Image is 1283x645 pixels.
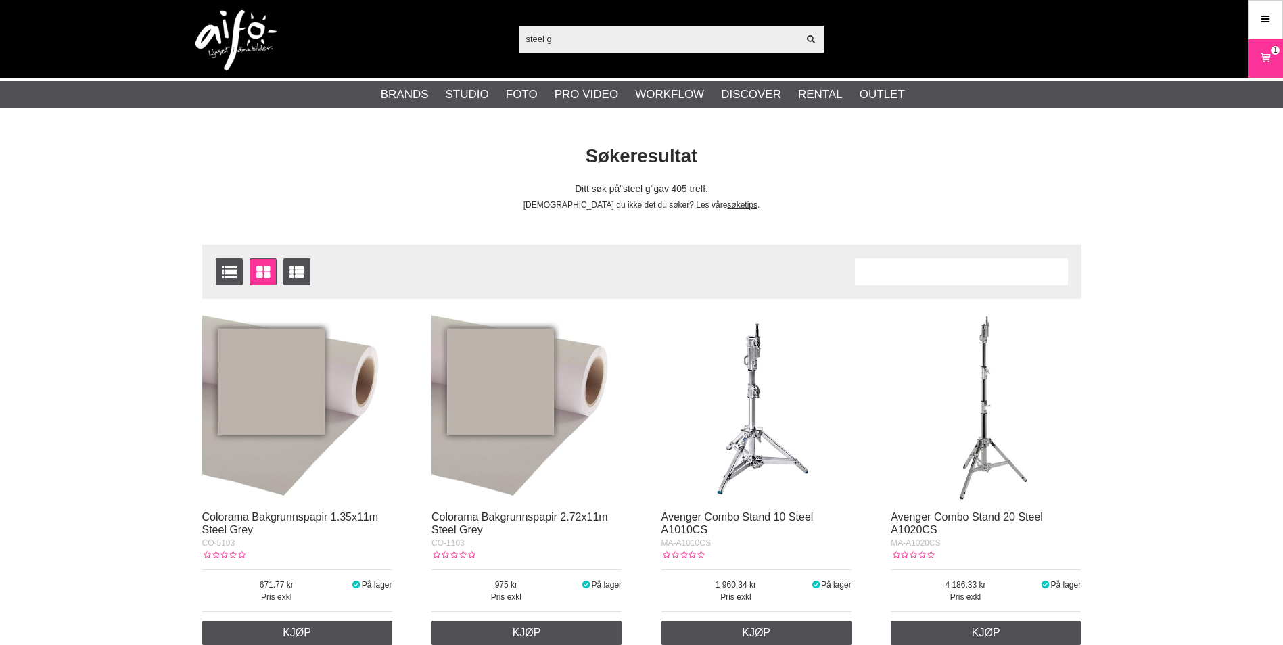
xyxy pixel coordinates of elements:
a: Avenger Combo Stand 20 Steel A1020CS [891,511,1043,535]
a: Rental [798,86,843,103]
div: Kundevurdering: 0 [891,549,934,561]
span: På lager [821,580,852,590]
a: Studio [446,86,489,103]
span: 975 [431,579,581,591]
span: CO-1103 [431,538,465,548]
a: Avenger Combo Stand 10 Steel A1010CS [661,511,814,535]
a: Brands [381,86,429,103]
span: På lager [1050,580,1081,590]
a: Utvidet liste [283,258,310,285]
a: 1 [1249,43,1282,74]
span: MA-A1010CS [661,538,711,548]
img: Avenger Combo Stand 20 Steel A1020CS [891,312,1081,502]
span: 671.77 [202,579,352,591]
span: Pris exkl [661,591,811,603]
a: Kjøp [202,621,392,645]
a: Colorama Bakgrunnspapir 1.35x11m Steel Grey [202,511,379,535]
div: Kundevurdering: 0 [661,549,705,561]
a: Vindusvisning [250,258,277,285]
span: CO-5103 [202,538,235,548]
img: logo.png [195,10,277,71]
span: Pris exkl [202,591,352,603]
a: Vis liste [216,258,243,285]
span: På lager [362,580,392,590]
a: Kjøp [891,621,1081,645]
a: Outlet [860,86,905,103]
i: På lager [351,580,362,590]
span: MA-A1020CS [891,538,940,548]
a: Pro Video [555,86,618,103]
img: Avenger Combo Stand 10 Steel A1010CS [661,312,852,502]
img: Colorama Bakgrunnspapir 1.35x11m Steel Grey [202,312,392,502]
i: På lager [581,580,592,590]
a: Foto [506,86,538,103]
i: På lager [1040,580,1051,590]
a: Kjøp [431,621,622,645]
span: 1 [1273,44,1278,56]
input: Søk etter produkter ... [519,28,799,49]
a: Workflow [635,86,704,103]
span: Pris exkl [431,591,581,603]
div: Kundevurdering: 0 [431,549,475,561]
a: Discover [721,86,781,103]
span: 1 960.34 [661,579,811,591]
div: Kundevurdering: 0 [202,549,246,561]
span: 4 186.33 [891,579,1040,591]
span: [DEMOGRAPHIC_DATA] du ikke det du søker? Les våre [523,200,728,210]
span: steel g [620,184,653,194]
h1: Søkeresultat [192,143,1092,170]
span: Pris exkl [891,591,1040,603]
span: . [757,200,760,210]
span: På lager [591,580,622,590]
i: På lager [810,580,821,590]
span: Ditt søk på gav 405 treff. [575,184,708,194]
a: Colorama Bakgrunnspapir 2.72x11m Steel Grey [431,511,608,535]
a: Kjøp [661,621,852,645]
a: søketips [727,200,757,210]
img: Colorama Bakgrunnspapir 2.72x11m Steel Grey [431,312,622,502]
